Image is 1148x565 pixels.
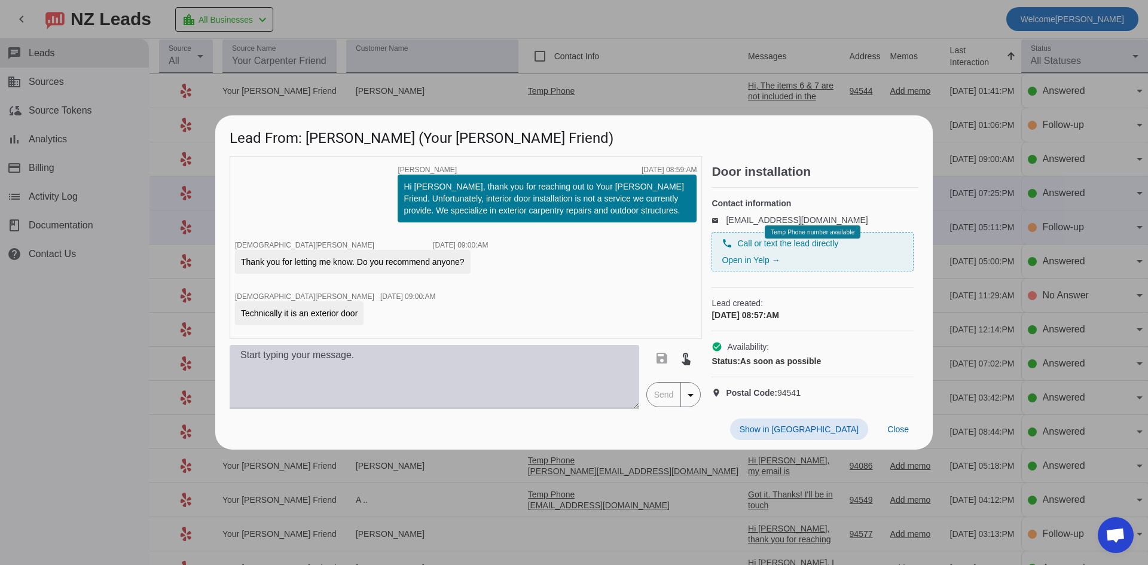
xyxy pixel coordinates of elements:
div: Thank you for letting me know. Do you recommend anyone? [241,256,465,268]
span: 94541 [726,387,801,399]
h2: Door installation [712,166,918,178]
div: [DATE] 09:00:AM [380,293,435,300]
span: Lead created: [712,297,914,309]
strong: Status: [712,356,740,366]
a: [EMAIL_ADDRESS][DOMAIN_NAME] [726,215,868,225]
span: [PERSON_NAME] [398,166,457,173]
div: As soon as possible [712,355,914,367]
span: [DEMOGRAPHIC_DATA][PERSON_NAME] [235,241,374,249]
div: [DATE] 09:00:AM [433,242,488,249]
div: Technically it is an exterior door [241,307,358,319]
div: [DATE] 08:57:AM [712,309,914,321]
div: Open chat [1098,517,1134,553]
mat-icon: phone [722,238,732,249]
h1: Lead From: [PERSON_NAME] (Your [PERSON_NAME] Friend) [215,115,933,155]
a: Open in Yelp → [722,255,780,265]
div: [DATE] 08:59:AM [642,166,697,173]
span: Availability: [727,341,769,353]
span: Temp Phone number available [771,229,854,236]
strong: Postal Code: [726,388,777,398]
span: [DEMOGRAPHIC_DATA][PERSON_NAME] [235,292,374,301]
span: Close [887,424,909,434]
span: Show in [GEOGRAPHIC_DATA] [740,424,859,434]
button: Close [878,419,918,440]
mat-icon: location_on [712,388,726,398]
button: Show in [GEOGRAPHIC_DATA] [730,419,868,440]
div: Hi [PERSON_NAME], thank you for reaching out to Your [PERSON_NAME] Friend. Unfortunately, interio... [404,181,691,216]
mat-icon: check_circle [712,341,722,352]
mat-icon: touch_app [679,351,693,365]
mat-icon: arrow_drop_down [683,388,698,402]
mat-icon: email [712,217,726,223]
h4: Contact information [712,197,914,209]
span: Call or text the lead directly [737,237,838,249]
